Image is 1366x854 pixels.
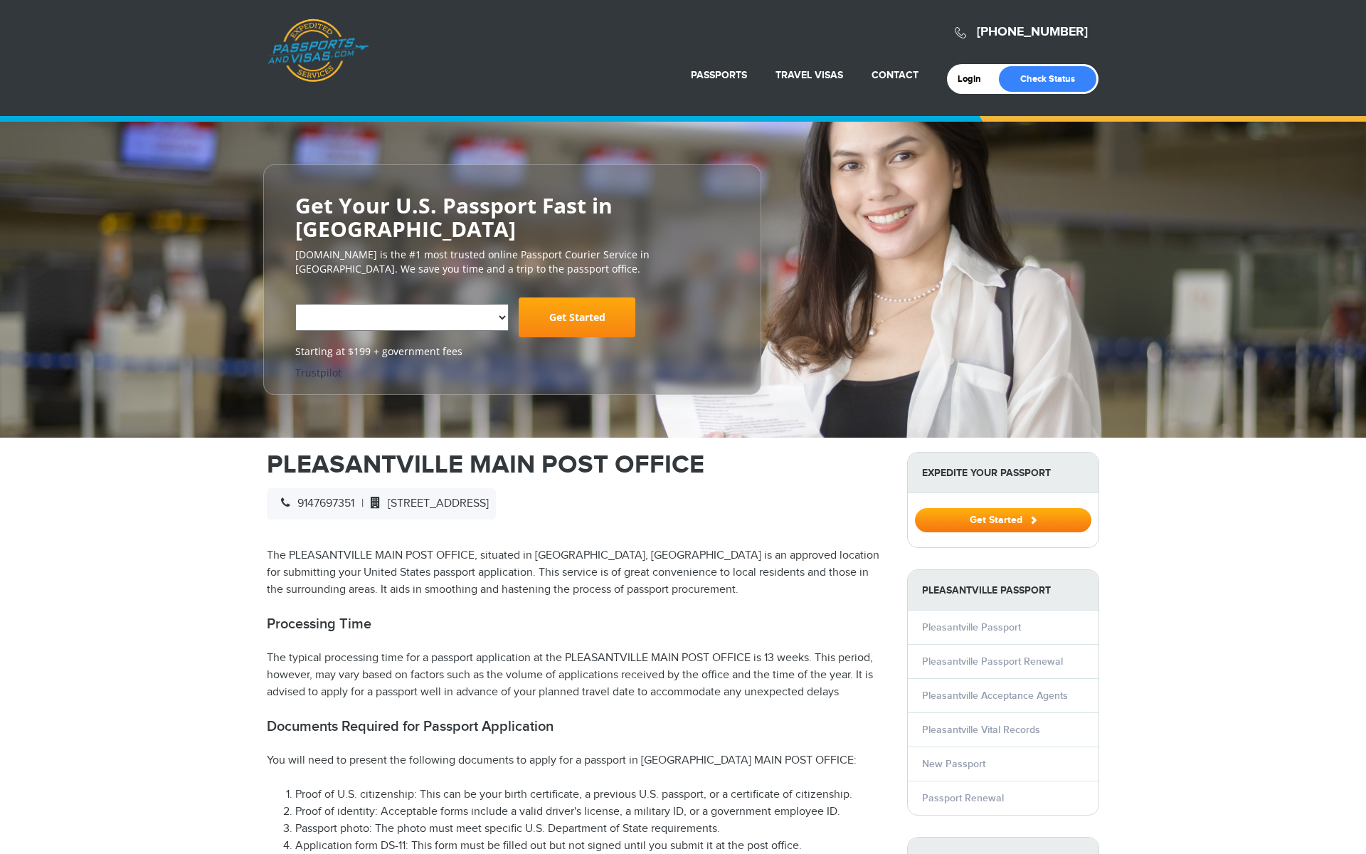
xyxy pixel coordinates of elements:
[295,344,729,359] span: Starting at $199 + government fees
[922,792,1004,804] a: Passport Renewal
[267,547,886,599] p: The PLEASANTVILLE MAIN POST OFFICE, situated in [GEOGRAPHIC_DATA], [GEOGRAPHIC_DATA] is an approv...
[922,621,1021,633] a: Pleasantville Passport
[295,803,886,821] li: Proof of identity: Acceptable forms include a valid driver's license, a military ID, or a governm...
[295,248,729,276] p: [DOMAIN_NAME] is the #1 most trusted online Passport Courier Service in [GEOGRAPHIC_DATA]. We sav...
[691,69,747,81] a: Passports
[267,452,886,478] h1: PLEASANTVILLE MAIN POST OFFICE
[267,650,886,701] p: The typical processing time for a passport application at the PLEASANTVILLE MAIN POST OFFICE is 1...
[295,786,886,803] li: Proof of U.S. citizenship: This can be your birth certificate, a previous U.S. passport, or a cer...
[977,24,1088,40] a: [PHONE_NUMBER]
[908,570,1098,611] strong: Pleasantville Passport
[999,66,1096,92] a: Check Status
[915,508,1091,532] button: Get Started
[922,655,1063,668] a: Pleasantville Passport Renewal
[922,758,985,770] a: New Passport
[775,69,843,81] a: Travel Visas
[274,497,354,510] span: 9147697351
[267,718,886,735] h2: Documents Required for Passport Application
[295,821,886,838] li: Passport photo: The photo must meet specific U.S. Department of State requirements.
[958,73,991,85] a: Login
[872,69,918,81] a: Contact
[922,690,1068,702] a: Pleasantville Acceptance Agents
[364,497,489,510] span: [STREET_ADDRESS]
[922,724,1040,736] a: Pleasantville Vital Records
[267,616,886,633] h2: Processing Time
[915,514,1091,525] a: Get Started
[908,453,1098,493] strong: Expedite Your Passport
[268,19,369,83] a: Passports & [DOMAIN_NAME]
[519,297,635,337] a: Get Started
[267,752,886,769] p: You will need to present the following documents to apply for a passport in [GEOGRAPHIC_DATA] MAI...
[295,366,341,379] a: Trustpilot
[267,488,496,520] div: |
[295,194,729,241] h2: Get Your U.S. Passport Fast in [GEOGRAPHIC_DATA]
